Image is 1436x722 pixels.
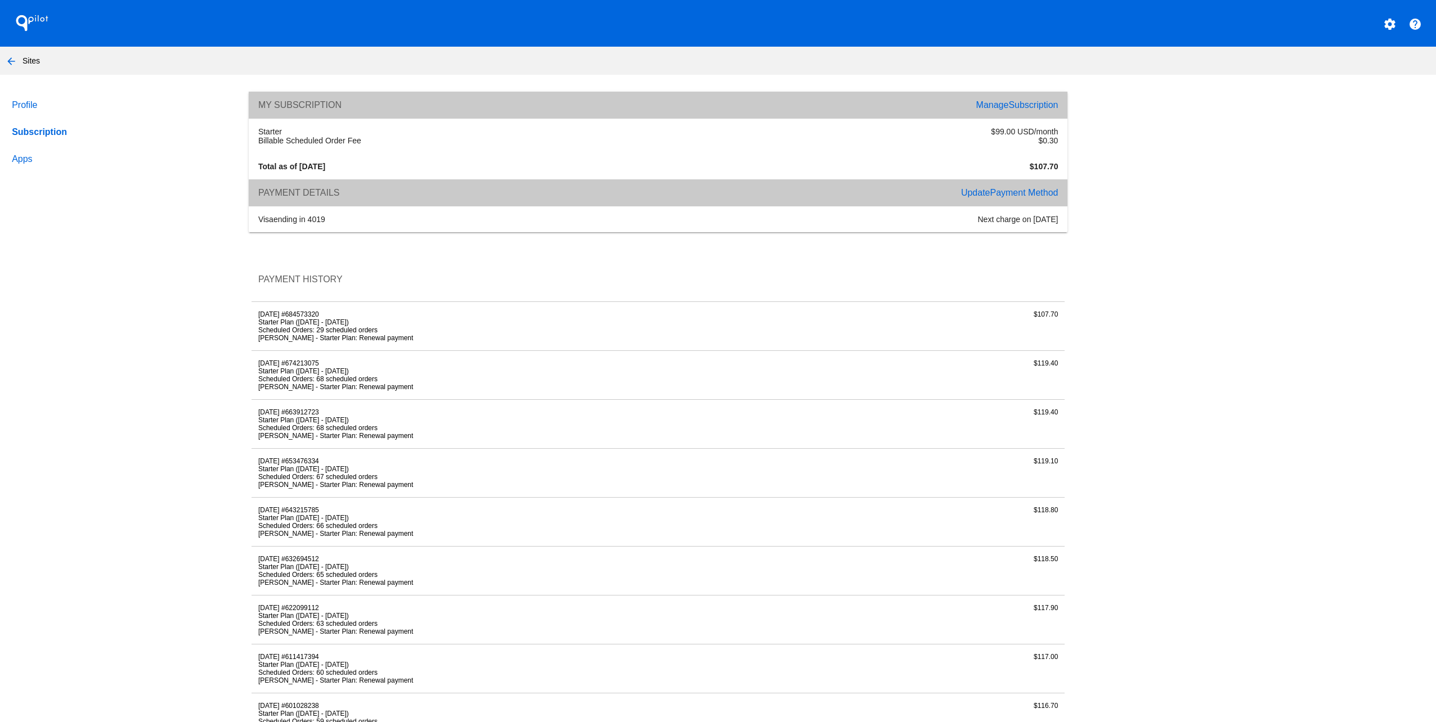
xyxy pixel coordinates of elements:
[10,12,55,34] h1: QPilot
[793,457,1064,489] div: $119.10
[5,55,18,68] mat-icon: arrow_back
[258,571,787,579] li: Scheduled Orders: 65 scheduled orders
[990,188,1058,197] span: Payment Method
[252,310,793,342] div: [DATE] #684573320
[258,162,325,171] strong: Total as of [DATE]
[258,579,787,586] li: [PERSON_NAME] - Starter Plan: Renewal payment
[793,359,1064,391] div: $119.40
[258,620,787,628] li: Scheduled Orders: 63 scheduled orders
[658,136,1065,145] div: $0.30
[258,432,787,440] li: [PERSON_NAME] - Starter Plan: Renewal payment
[258,473,787,481] li: Scheduled Orders: 67 scheduled orders
[258,334,787,342] li: [PERSON_NAME] - Starter Plan: Renewal payment
[976,100,1058,110] a: ManageSubscription
[10,119,230,146] a: Subscription
[258,424,787,432] li: Scheduled Orders: 68 scheduled orders
[252,215,658,224] div: ending in 4019
[658,127,1065,136] div: $99.00 USD/month
[1408,17,1422,31] mat-icon: help
[258,215,273,224] span: visa
[258,514,787,522] li: Starter Plan ([DATE] - [DATE])
[961,188,1058,197] a: UpdatePayment Method
[258,661,787,669] li: Starter Plan ([DATE] - [DATE])
[258,710,787,718] li: Starter Plan ([DATE] - [DATE])
[258,563,787,571] li: Starter Plan ([DATE] - [DATE])
[10,92,230,119] a: Profile
[258,612,787,620] li: Starter Plan ([DATE] - [DATE])
[258,326,787,334] li: Scheduled Orders: 29 scheduled orders
[1008,100,1058,110] span: Subscription
[258,188,340,197] span: Payment Details
[258,367,787,375] li: Starter Plan ([DATE] - [DATE])
[1383,17,1397,31] mat-icon: settings
[258,375,787,383] li: Scheduled Orders: 68 scheduled orders
[252,408,793,440] div: [DATE] #663912723
[658,215,1065,224] div: Next charge on [DATE]
[10,146,230,173] a: Apps
[258,628,787,635] li: [PERSON_NAME] - Starter Plan: Renewal payment
[252,136,658,145] div: Billable Scheduled Order Fee
[258,100,342,110] span: My Subscription
[258,676,787,684] li: [PERSON_NAME] - Starter Plan: Renewal payment
[258,522,787,530] li: Scheduled Orders: 66 scheduled orders
[258,530,787,538] li: [PERSON_NAME] - Starter Plan: Renewal payment
[252,457,793,489] div: [DATE] #653476334
[252,359,793,391] div: [DATE] #674213075
[258,481,787,489] li: [PERSON_NAME] - Starter Plan: Renewal payment
[1030,162,1058,171] strong: $107.70
[258,318,787,326] li: Starter Plan ([DATE] - [DATE])
[793,310,1064,342] div: $107.70
[793,506,1064,538] div: $118.80
[793,604,1064,635] div: $117.90
[793,653,1064,684] div: $117.00
[793,408,1064,440] div: $119.40
[252,506,793,538] div: [DATE] #643215785
[258,383,787,391] li: [PERSON_NAME] - Starter Plan: Renewal payment
[258,416,787,424] li: Starter Plan ([DATE] - [DATE])
[252,604,793,635] div: [DATE] #622099112
[258,465,787,473] li: Starter Plan ([DATE] - [DATE])
[258,274,343,284] span: Payment History
[252,653,793,684] div: [DATE] #611417394
[258,669,787,676] li: Scheduled Orders: 60 scheduled orders
[793,555,1064,586] div: $118.50
[252,555,793,586] div: [DATE] #632694512
[252,127,658,136] div: Starter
